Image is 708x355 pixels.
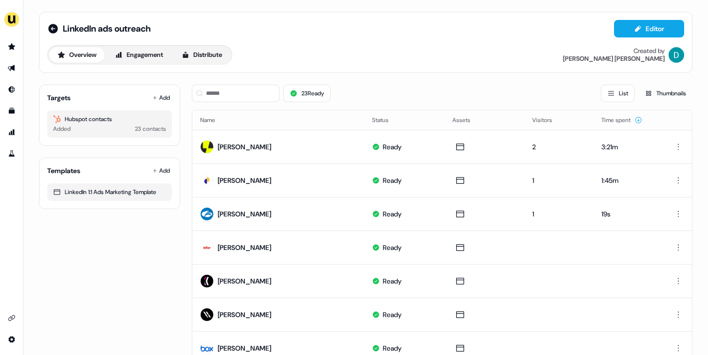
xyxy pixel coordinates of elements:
button: Time spent [601,111,642,129]
a: Go to integrations [4,310,19,326]
button: Status [372,111,400,129]
div: Targets [47,93,71,103]
a: Editor [614,25,684,35]
button: List [601,85,634,102]
div: Ready [383,343,402,353]
div: 1 [532,209,585,219]
button: 23Ready [283,85,331,102]
button: Overview [49,47,105,63]
div: 23 contacts [135,124,166,134]
a: Go to prospects [4,39,19,54]
a: Go to Inbound [4,82,19,97]
div: 1:45m [601,176,652,185]
div: 2 [532,142,585,152]
div: Ready [383,276,402,286]
div: [PERSON_NAME] [218,209,271,219]
div: [PERSON_NAME] [218,276,271,286]
button: Visitors [532,111,564,129]
div: LinkedIn 1:1 Ads Marketing Template [53,187,166,197]
a: Go to integrations [4,332,19,347]
div: Created by [633,47,665,55]
div: Ready [383,243,402,252]
th: Assets [445,110,525,130]
div: [PERSON_NAME] [218,243,271,252]
div: Added [53,124,71,134]
span: LinkedIn ads outreach [63,23,150,35]
div: Ready [383,142,402,152]
a: Go to attribution [4,124,19,140]
div: [PERSON_NAME] [PERSON_NAME] [563,55,665,63]
button: Add [150,91,172,105]
div: Ready [383,310,402,319]
div: [PERSON_NAME] [218,176,271,185]
a: Go to experiments [4,146,19,161]
button: Engagement [107,47,171,63]
div: 19s [601,209,652,219]
div: [PERSON_NAME] [218,310,271,319]
button: Editor [614,20,684,37]
div: Templates [47,166,80,176]
button: Distribute [173,47,230,63]
a: Go to templates [4,103,19,119]
div: [PERSON_NAME] [218,343,271,353]
div: 3:21m [601,142,652,152]
a: Go to outbound experience [4,60,19,76]
img: David [669,47,684,63]
div: Ready [383,176,402,185]
div: [PERSON_NAME] [218,142,271,152]
div: Hubspot contacts [53,114,166,124]
button: Name [200,111,227,129]
button: Thumbnails [638,85,692,102]
div: Ready [383,209,402,219]
div: 1 [532,176,585,185]
button: Add [150,164,172,177]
